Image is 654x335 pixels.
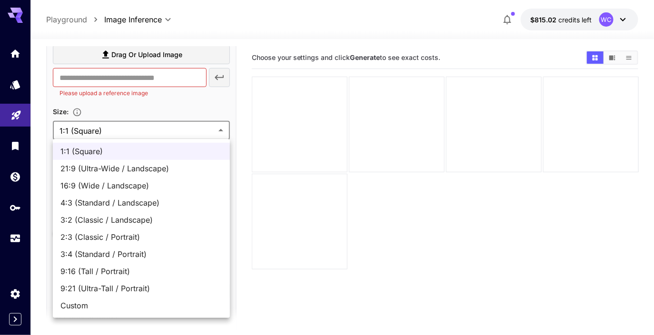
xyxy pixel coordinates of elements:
[60,231,222,243] span: 2:3 (Classic / Portrait)
[60,163,222,174] span: 21:9 (Ultra-Wide / Landscape)
[60,300,222,311] span: Custom
[60,146,222,157] span: 1:1 (Square)
[60,248,222,260] span: 3:4 (Standard / Portrait)
[60,266,222,277] span: 9:16 (Tall / Portrait)
[60,214,222,226] span: 3:2 (Classic / Landscape)
[60,283,222,294] span: 9:21 (Ultra-Tall / Portrait)
[60,180,222,191] span: 16:9 (Wide / Landscape)
[60,197,222,208] span: 4:3 (Standard / Landscape)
